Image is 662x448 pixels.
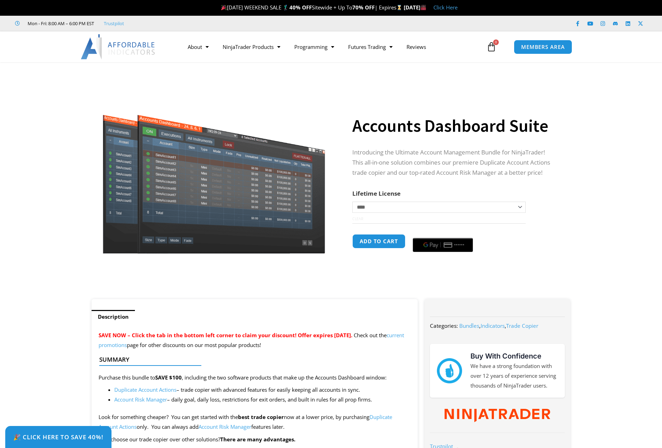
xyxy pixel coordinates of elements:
[5,426,111,448] a: 🎉 Click Here to save 40%!
[287,39,341,55] a: Programming
[238,413,284,420] strong: best trade copier
[476,37,507,57] a: 0
[181,39,485,55] nav: Menu
[99,356,404,363] h4: Summary
[181,39,216,55] a: About
[81,34,156,59] img: LogoAI | Affordable Indicators – NinjaTrader
[289,4,312,11] strong: 40% OFF
[99,373,411,383] p: Purchase this bundle to , including the two software products that make up the Accounts Dashboard...
[404,4,426,11] strong: [DATE]
[481,322,505,329] a: Indicators
[114,386,177,393] a: Duplicate Account Actions
[341,39,400,55] a: Futures Trading
[352,4,375,11] strong: 70% OFF
[437,358,462,383] img: mark thumbs good 43913 | Affordable Indicators – NinjaTrader
[521,44,565,50] span: MEMBERS AREA
[514,40,572,54] a: MEMBERS AREA
[493,39,499,45] span: 0
[102,74,326,254] img: Screenshot 2024-08-26 155710eeeee
[99,331,411,350] p: Check out the page for other discounts on our most popular products!
[114,396,167,403] a: Account Risk Manager
[99,332,352,339] span: SAVE NOW – Click the tab in the bottom left corner to claim your discount! Offer expires [DATE].
[13,434,103,440] span: 🎉 Click Here to save 40%!
[454,243,465,247] text: ••••••
[352,234,405,248] button: Add to cart
[430,322,458,329] span: Categories:
[352,189,401,197] label: Lifetime License
[92,310,135,324] a: Description
[470,361,558,391] p: We have a strong foundation with over 12 years of experience serving thousands of NinjaTrader users.
[352,147,556,178] p: Introducing the Ultimate Account Management Bundle for NinjaTrader! This all-in-one solution comb...
[220,4,404,11] span: [DATE] WEEKEND SALE 🏌️‍♂️ Sitewide + Up To | Expires
[352,114,556,138] h1: Accounts Dashboard Suite
[421,5,426,10] img: 🏭
[114,395,411,405] li: – daily goal, daily loss, restrictions for exit orders, and built in rules for all prop firms.
[413,238,473,252] button: Buy with GPay
[104,19,124,28] a: Trustpilot
[221,5,226,10] img: 🎉
[397,5,402,10] img: ⌛
[216,39,287,55] a: NinjaTrader Products
[26,19,94,28] span: Mon - Fri: 8:00 AM – 6:00 PM EST
[470,351,558,361] h3: Buy With Confidence
[99,412,411,432] p: Look for something cheaper? You can get started with the now at a lower price, by purchasing only...
[459,322,538,329] span: , ,
[506,322,538,329] a: Trade Copier
[433,4,458,11] a: Click Here
[459,322,479,329] a: Bundles
[445,409,550,422] img: NinjaTrader Wordmark color RGB | Affordable Indicators – NinjaTrader
[155,374,182,381] strong: SAVE $100
[411,233,474,234] iframe: Secure payment input frame
[352,216,363,221] a: Clear options
[114,385,411,395] li: – trade copier with advanced features for easily keeping all accounts in sync.
[400,39,433,55] a: Reviews
[199,423,251,430] a: Account Risk Manager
